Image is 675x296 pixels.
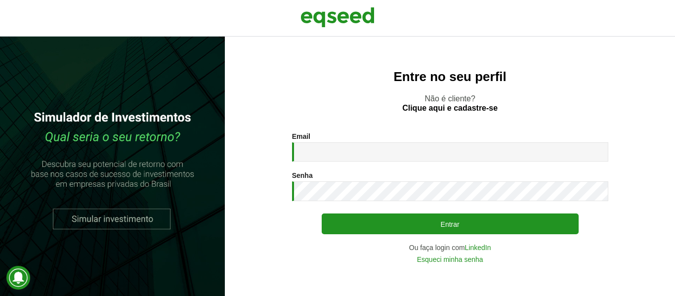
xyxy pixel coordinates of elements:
[292,244,608,251] div: Ou faça login com
[402,104,498,112] a: Clique aqui e cadastre-se
[245,94,655,113] p: Não é cliente?
[292,172,313,179] label: Senha
[300,5,375,30] img: EqSeed Logo
[245,70,655,84] h2: Entre no seu perfil
[417,256,483,263] a: Esqueci minha senha
[292,133,310,140] label: Email
[322,213,579,234] button: Entrar
[465,244,491,251] a: LinkedIn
